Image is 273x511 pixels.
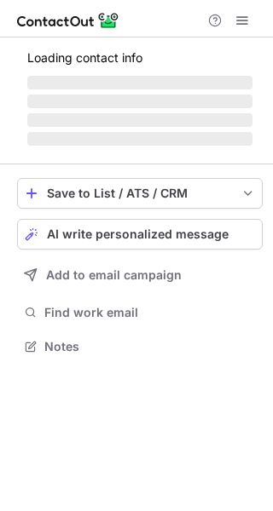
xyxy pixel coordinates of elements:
button: AI write personalized message [17,219,263,250]
span: Find work email [44,305,256,320]
span: ‌ [27,95,253,108]
span: Notes [44,339,256,354]
img: ContactOut v5.3.10 [17,10,119,31]
span: ‌ [27,76,253,89]
button: Find work email [17,301,263,324]
p: Loading contact info [27,51,253,65]
div: Save to List / ATS / CRM [47,187,233,200]
button: Add to email campaign [17,260,263,290]
span: Add to email campaign [46,268,182,282]
span: ‌ [27,132,253,146]
span: ‌ [27,113,253,127]
button: save-profile-one-click [17,178,263,209]
span: AI write personalized message [47,227,229,241]
button: Notes [17,335,263,359]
